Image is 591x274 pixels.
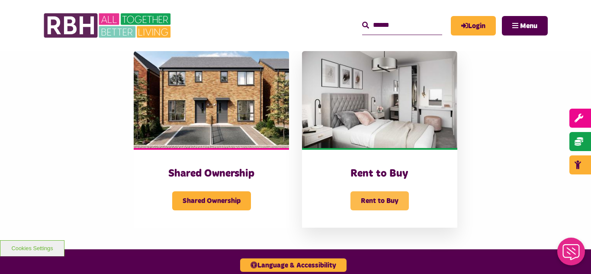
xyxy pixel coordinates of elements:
button: Language & Accessibility [240,258,347,272]
iframe: Netcall Web Assistant for live chat [552,235,591,274]
img: RBH [43,9,173,42]
button: Navigation [502,16,548,35]
input: Search [362,16,442,35]
img: Bedroom Cottons [302,51,457,148]
h3: Rent to Buy [319,167,440,181]
span: Shared Ownership [172,191,251,210]
span: Rent to Buy [350,191,409,210]
a: MyRBH [451,16,496,35]
h3: Shared Ownership [151,167,272,181]
a: Rent to Buy Rent to Buy [302,51,457,228]
span: Menu [520,23,537,29]
a: Shared Ownership Shared Ownership [134,51,289,228]
img: Cottons Resized [134,51,289,148]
